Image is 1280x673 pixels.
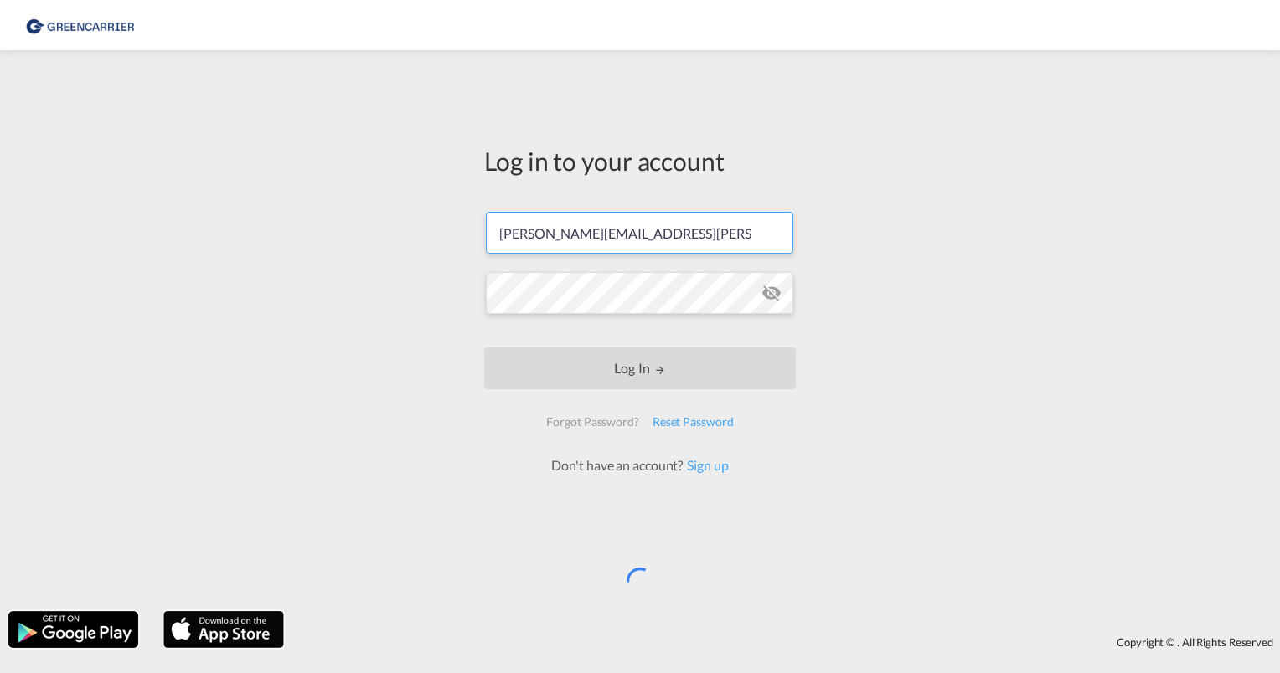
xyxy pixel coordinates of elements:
img: apple.png [162,609,286,650]
div: Don't have an account? [533,456,746,475]
button: LOGIN [484,347,796,389]
div: Forgot Password? [539,407,645,437]
md-icon: icon-eye-off [761,283,782,303]
a: Sign up [683,457,728,473]
img: google.png [7,609,140,650]
div: Copyright © . All Rights Reserved [292,628,1280,656]
img: 1378a7308afe11ef83610d9e779c6b34.png [25,7,138,44]
input: Enter email/phone number [486,212,793,254]
div: Reset Password [646,407,741,437]
div: Log in to your account [484,143,796,178]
